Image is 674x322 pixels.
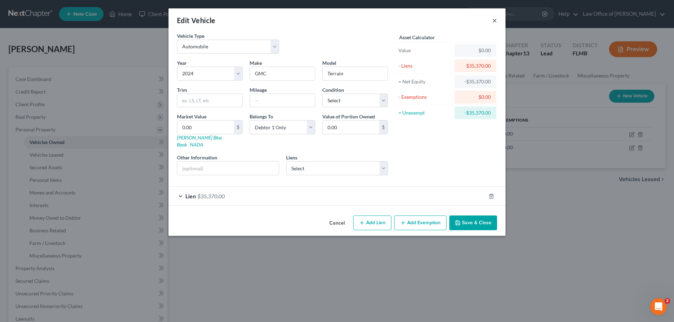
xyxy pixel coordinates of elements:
[379,121,388,134] div: $
[460,47,491,54] div: $0.00
[177,162,279,175] input: (optional)
[323,67,388,80] input: ex. Altima
[177,113,206,120] label: Market Value
[250,114,273,119] span: Belongs To
[177,32,204,40] label: Vehicle Type
[353,215,391,230] button: Add Lien
[324,216,350,230] button: Cancel
[322,86,344,94] label: Condition
[460,62,491,69] div: $35,370.00
[399,34,435,41] label: Asset Calculator
[460,94,491,101] div: $0.00
[185,193,196,199] span: Lien
[398,78,451,85] div: = Net Equity
[449,215,497,230] button: Save & Close
[460,78,491,85] div: -$35,370.00
[250,60,262,66] span: Make
[177,59,187,67] label: Year
[323,121,379,134] input: 0.00
[650,298,667,315] iframe: Intercom live chat
[665,298,670,304] span: 2
[250,67,315,80] input: ex. Nissan
[398,94,451,101] div: - Exemptions
[250,86,267,94] label: Mileage
[398,47,451,54] div: Value
[286,154,297,161] label: Liens
[177,86,187,94] label: Trim
[398,62,451,69] div: - Liens
[177,121,234,134] input: 0.00
[177,15,216,25] div: Edit Vehicle
[460,109,491,116] div: -$35,370.00
[177,94,242,107] input: ex. LS, LT, etc
[177,154,217,161] label: Other Information
[394,215,447,230] button: Add Exemption
[234,121,242,134] div: $
[177,135,222,148] a: [PERSON_NAME] Blue Book
[398,109,451,116] div: = Unexempt
[197,193,225,199] span: $35,370.00
[250,94,315,107] input: --
[190,142,203,148] a: NADA
[322,59,336,67] label: Model
[492,16,497,25] button: ×
[322,113,375,120] label: Value of Portion Owned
